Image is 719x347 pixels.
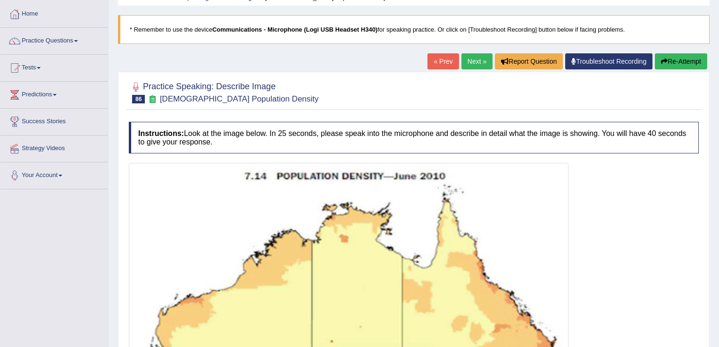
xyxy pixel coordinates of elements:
[655,53,707,69] button: Re-Attempt
[118,15,710,44] blockquote: * Remember to use the device for speaking practice. Or click on [Troubleshoot Recording] button b...
[212,26,377,33] b: Communications - Microphone (Logi USB Headset H340)
[129,122,699,153] h4: Look at the image below. In 25 seconds, please speak into the microphone and describe in detail w...
[160,94,319,103] small: [DEMOGRAPHIC_DATA] Population Density
[129,80,318,103] h2: Practice Speaking: Describe Image
[427,53,459,69] a: « Prev
[0,55,108,78] a: Tests
[138,129,184,137] b: Instructions:
[0,28,108,51] a: Practice Questions
[0,162,108,186] a: Your Account
[0,135,108,159] a: Strategy Videos
[0,1,108,25] a: Home
[495,53,563,69] button: Report Question
[565,53,652,69] a: Troubleshoot Recording
[147,95,157,104] small: Exam occurring question
[461,53,493,69] a: Next »
[0,109,108,132] a: Success Stories
[0,82,108,105] a: Predictions
[132,95,145,103] span: 86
